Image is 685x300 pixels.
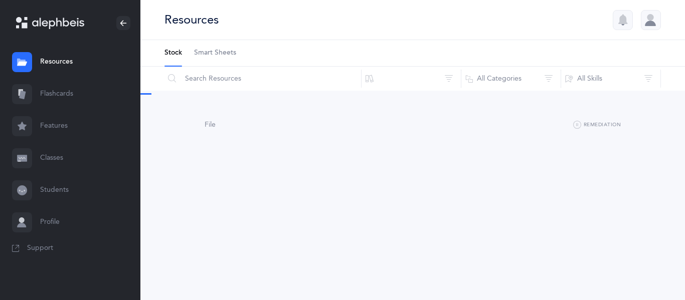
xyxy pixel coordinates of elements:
[194,48,236,58] span: Smart Sheets
[561,67,661,91] button: All Skills
[164,67,362,91] input: Search Resources
[27,243,53,253] span: Support
[205,121,216,129] span: File
[461,67,561,91] button: All Categories
[164,12,219,28] div: Resources
[573,119,621,131] button: Remediation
